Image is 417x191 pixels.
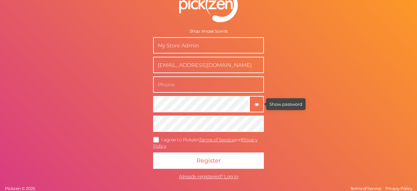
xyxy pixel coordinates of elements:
a: Terms of Service [199,137,234,143]
button: Register [153,152,264,169]
span: Privacy Policy [385,186,412,191]
span: Already registered? Log in [179,173,238,180]
button: Show password [249,96,264,112]
div: Shop: Imosë Scents [153,29,264,34]
a: Privacy Policy [384,186,414,191]
input: Name [153,37,264,54]
span: Register [196,157,221,164]
a: Pickzen © 2025 [3,186,36,191]
input: Phone [153,76,264,93]
span: Terms of Service [350,186,381,191]
a: Privacy Policy [153,137,257,149]
tip-tip: Show password [269,102,302,107]
span: I agree to Pickzen and . [153,137,257,149]
input: Business e-mail [153,57,264,73]
a: Terms of Service [349,186,383,191]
